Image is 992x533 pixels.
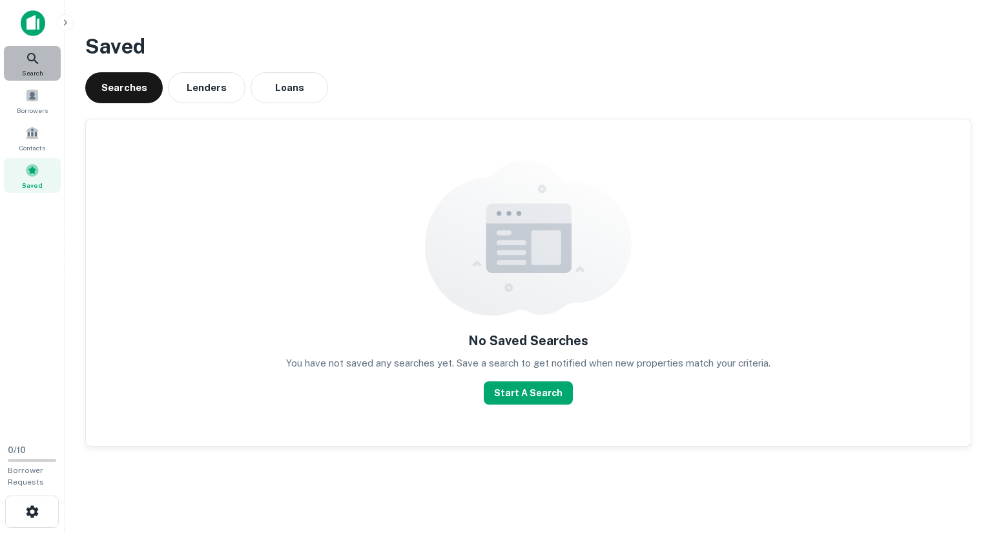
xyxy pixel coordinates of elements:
[19,143,45,153] span: Contacts
[286,356,770,371] p: You have not saved any searches yet. Save a search to get notified when new properties match your...
[468,331,588,350] h5: No Saved Searches
[4,83,61,118] a: Borrowers
[22,180,43,190] span: Saved
[85,72,163,103] button: Searches
[21,10,45,36] img: capitalize-icon.png
[85,31,971,62] h3: Saved
[17,105,48,116] span: Borrowers
[4,158,61,193] a: Saved
[8,466,44,487] span: Borrower Requests
[4,121,61,156] a: Contacts
[4,46,61,81] a: Search
[168,72,245,103] button: Lenders
[484,381,573,405] button: Start A Search
[22,68,43,78] span: Search
[927,430,992,492] iframe: Chat Widget
[8,445,26,455] span: 0 / 10
[425,161,632,316] img: empty content
[251,72,328,103] button: Loans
